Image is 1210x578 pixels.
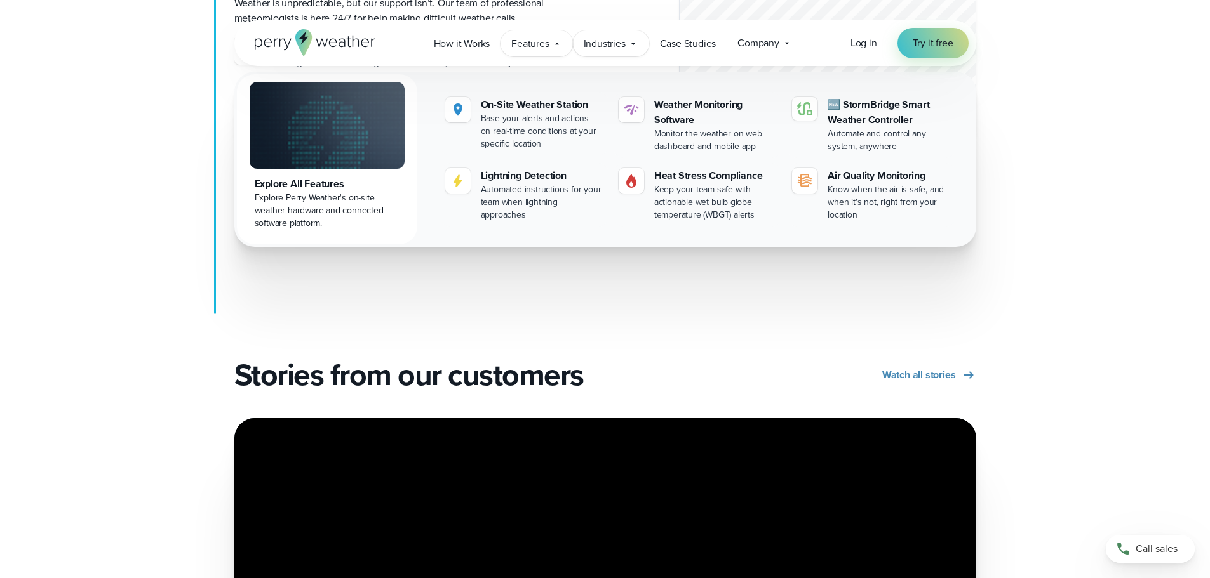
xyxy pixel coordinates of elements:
span: Log in [850,36,877,50]
a: How it Works [423,30,501,56]
img: lightning-icon.svg [450,173,466,188]
div: Lightning Detection [481,168,603,183]
div: 🆕 StormBridge Smart Weather Controller [828,97,950,128]
span: Watch all stories [882,367,956,383]
div: Automated instructions for your team when lightning approaches [481,183,603,221]
div: Automate and control any system, anywhere [828,128,950,153]
a: Heat Stress Compliance Keep your team safe with actionable wet bulb globe temperature (WBGT) alerts [614,163,782,227]
div: Know when the air is safe, and when it's not, right from your location [828,183,950,221]
a: Watch all stories [882,367,976,383]
span: Call sales [1136,541,1178,556]
div: Heat Stress Compliance [654,168,777,183]
a: 🆕 StormBridge Smart Weather Controller Automate and control any system, anywhere [787,92,955,158]
span: Features [511,36,549,51]
a: Try it free [897,28,969,58]
img: aqi-icon.svg [797,173,812,188]
div: Monitor the weather on web dashboard and mobile app [654,128,777,153]
span: Case Studies [660,36,716,51]
div: Base your alerts and actions on real-time conditions at your specific location [481,112,603,150]
span: Company [737,36,779,51]
img: Gas.svg [624,173,639,188]
a: On-Site Weather Station Base your alerts and actions on real-time conditions at your specific loc... [440,92,608,155]
div: On-Site Weather Station [481,97,603,112]
div: Keep your team safe with actionable wet bulb globe temperature (WBGT) alerts [654,183,777,221]
a: Lightning Detection Automated instructions for your team when lightning approaches [440,163,608,227]
span: Industries [584,36,626,51]
img: software-icon.svg [624,102,639,117]
h2: Stories from our customers [234,357,598,393]
a: Log in [850,36,877,51]
div: Air Quality Monitoring [828,168,950,183]
div: Weather Monitoring Software [654,97,777,128]
span: Try it free [913,36,953,51]
a: Air Quality Monitoring Know when the air is safe, and when it's not, right from your location [787,163,955,227]
a: Case Studies [649,30,727,56]
img: stormbridge-icon-V6.svg [797,102,812,115]
div: Explore All Features [255,176,400,192]
span: How it Works [434,36,490,51]
a: Weather Monitoring Software Monitor the weather on web dashboard and mobile app [614,92,782,158]
div: Explore Perry Weather's on-site weather hardware and connected software platform. [255,192,400,230]
a: Call sales [1106,535,1195,563]
img: Location.svg [450,102,466,117]
a: Explore All Features Explore Perry Weather's on-site weather hardware and connected software plat... [237,74,417,244]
